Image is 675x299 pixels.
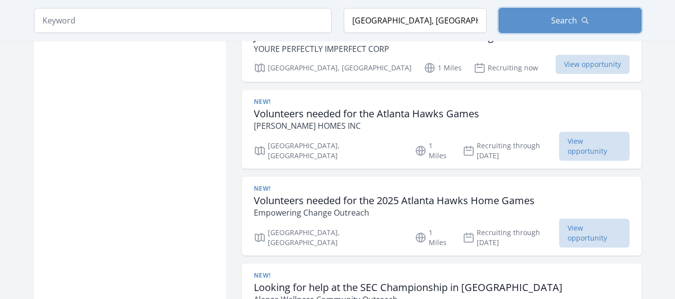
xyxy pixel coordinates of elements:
a: New! Volunteers needed for the Atlanta Hawks Games [PERSON_NAME] HOMES INC [GEOGRAPHIC_DATA], [GE... [242,90,642,169]
h3: Volunteers needed for the Atlanta Hawks Games [254,108,479,120]
span: New! [254,185,271,193]
p: Recruiting through [DATE] [463,228,559,248]
span: View opportunity [559,132,630,161]
p: Recruiting now [474,62,538,74]
button: Search [499,8,642,33]
a: New! Volunteers needed for the 2025 Atlanta Hawks Home Games Empowering Change Outreach [GEOGRAPH... [242,177,642,256]
span: View opportunity [559,219,630,248]
input: Keyword [34,8,332,33]
input: Location [344,8,487,33]
span: View opportunity [556,55,630,74]
h3: Join the Movement: Volunteer Coaches for Girls Flag Football [254,31,533,43]
p: [PERSON_NAME] HOMES INC [254,120,479,132]
p: 1 Miles [424,62,462,74]
p: YOURE PERFECTLY IMPERFECT CORP [254,43,533,55]
h3: Volunteers needed for the 2025 Atlanta Hawks Home Games [254,195,535,207]
span: New! [254,272,271,280]
p: Empowering Change Outreach [254,207,535,219]
h3: Looking for help at the SEC Championship in [GEOGRAPHIC_DATA] [254,282,563,294]
span: Search [551,14,577,26]
span: New! [254,98,271,106]
p: [GEOGRAPHIC_DATA], [GEOGRAPHIC_DATA] [254,141,403,161]
p: 1 Miles [415,141,451,161]
p: [GEOGRAPHIC_DATA], [GEOGRAPHIC_DATA] [254,228,403,248]
p: 1 Miles [415,228,451,248]
p: Recruiting through [DATE] [463,141,559,161]
a: New! Join the Movement: Volunteer Coaches for Girls Flag Football YOURE PERFECTLY IMPERFECT CORP ... [242,13,642,82]
p: [GEOGRAPHIC_DATA], [GEOGRAPHIC_DATA] [254,62,412,74]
